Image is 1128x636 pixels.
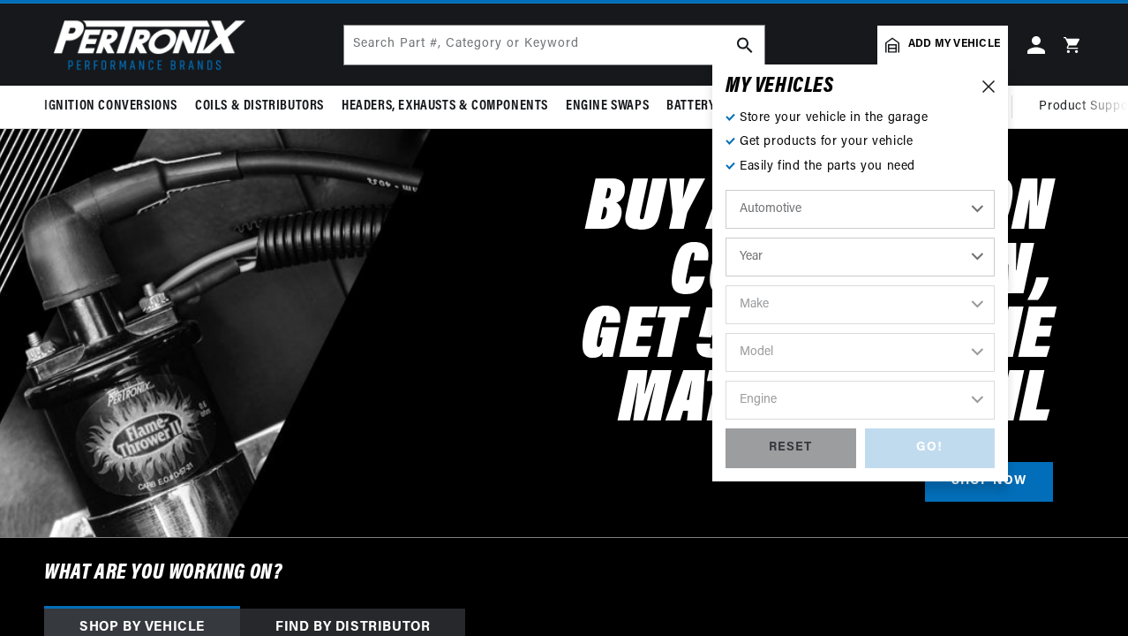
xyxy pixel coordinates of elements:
summary: Battery Products [658,86,786,127]
select: Model [726,333,995,372]
img: Pertronix [44,14,247,75]
div: RESET [726,428,856,468]
span: Add my vehicle [908,36,1000,53]
span: Headers, Exhausts & Components [342,97,548,116]
span: Engine Swaps [566,97,649,116]
button: search button [726,26,764,64]
p: Store your vehicle in the garage [726,109,995,128]
select: Engine [726,381,995,420]
summary: Headers, Exhausts & Components [333,86,557,127]
a: Add my vehicle [877,26,1008,64]
p: Get products for your vehicle [726,132,995,152]
summary: Ignition Conversions [44,86,186,127]
select: Ride Type [726,190,995,229]
h2: Buy an Ignition Conversion, Get 50% off the Matching Coil [298,178,1053,434]
select: Year [726,238,995,276]
summary: Engine Swaps [557,86,658,127]
select: Make [726,285,995,324]
summary: Coils & Distributors [186,86,333,127]
span: Coils & Distributors [195,97,324,116]
input: Search Part #, Category or Keyword [344,26,764,64]
a: SHOP NOW [925,462,1053,502]
span: Ignition Conversions [44,97,177,116]
span: Battery Products [666,97,778,116]
p: Easily find the parts you need [726,157,995,177]
h6: MY VEHICLE S [726,78,834,95]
